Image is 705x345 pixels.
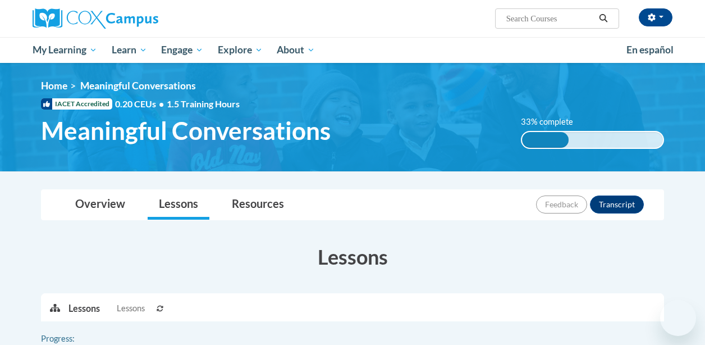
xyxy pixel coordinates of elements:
button: Feedback [536,196,587,214]
a: Home [41,80,67,92]
div: Main menu [24,37,681,63]
span: About [277,43,315,57]
input: Search Courses [505,12,595,25]
a: Cox Campus [33,8,235,29]
button: Account Settings [639,8,672,26]
span: 0.20 CEUs [115,98,167,110]
a: Engage [154,37,210,63]
span: Lessons [117,302,145,315]
span: Meaningful Conversations [80,80,196,92]
label: 33% complete [521,116,585,128]
a: Explore [210,37,270,63]
span: My Learning [33,43,97,57]
iframe: Button to launch messaging window [660,300,696,336]
div: 33% complete [522,132,569,148]
button: Transcript [590,196,644,214]
span: Learn [112,43,147,57]
a: Lessons [148,190,209,220]
a: Resources [221,190,295,220]
a: Overview [64,190,136,220]
span: Meaningful Conversations [41,116,331,146]
a: Learn [104,37,154,63]
p: Lessons [68,302,100,315]
span: En español [626,44,674,56]
a: About [270,37,323,63]
span: • [159,98,164,109]
span: IACET Accredited [41,98,112,110]
span: Engage [161,43,203,57]
button: Search [595,12,612,25]
a: En español [619,38,681,62]
span: 1.5 Training Hours [167,98,240,109]
img: Cox Campus [33,8,158,29]
a: My Learning [25,37,104,63]
span: Explore [218,43,263,57]
h3: Lessons [41,243,664,271]
label: Progress: [41,333,106,345]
